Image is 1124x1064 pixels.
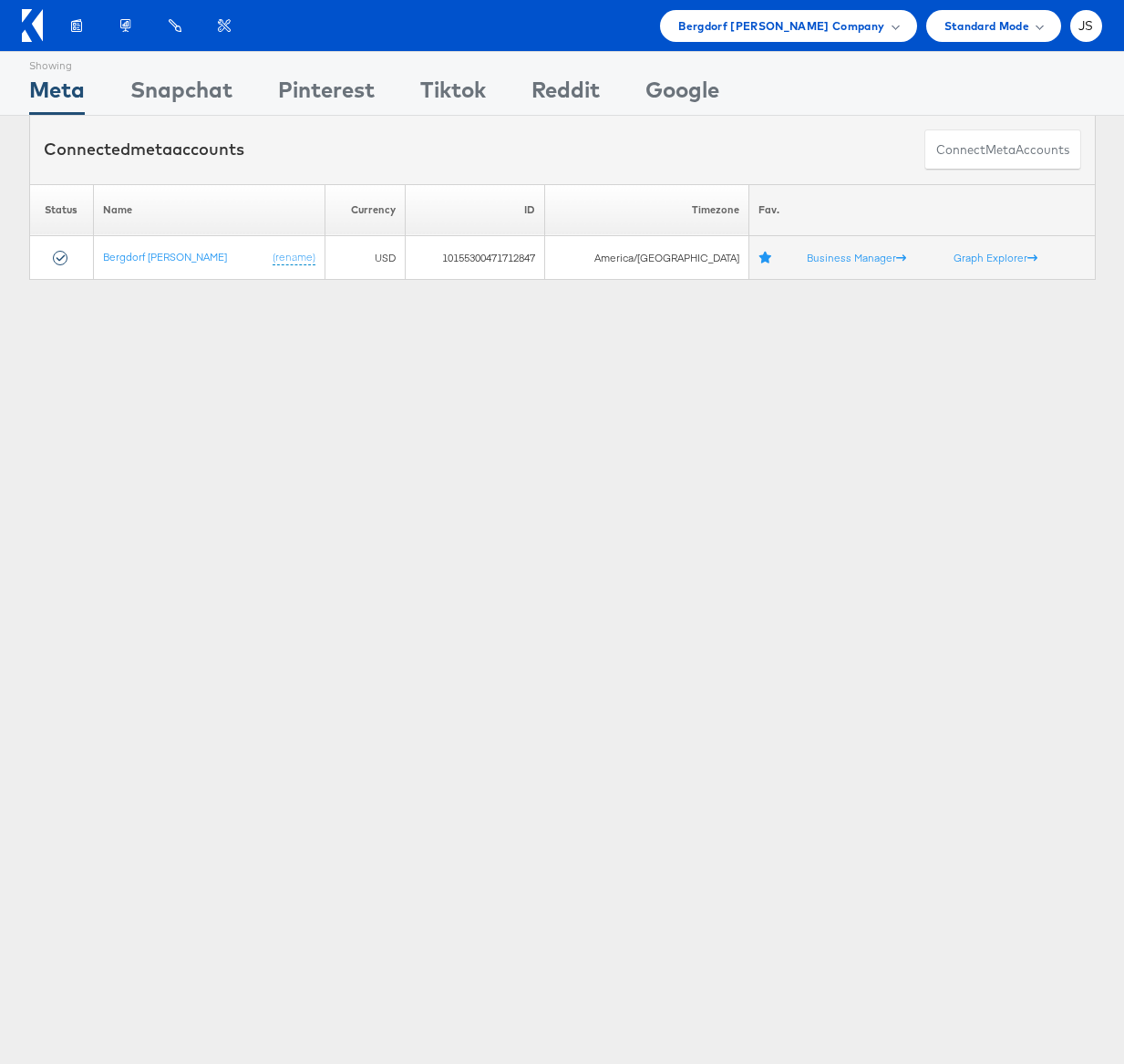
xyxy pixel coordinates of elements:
div: Pinterest [278,74,375,115]
span: Bergdorf [PERSON_NAME] Company [678,16,884,36]
td: America/[GEOGRAPHIC_DATA] [544,236,748,280]
div: Reddit [531,74,600,115]
div: Connected accounts [44,138,244,161]
a: (rename) [273,250,315,265]
div: Meta [29,74,85,115]
td: 10155300471712847 [405,236,544,280]
th: Name [94,184,325,236]
div: Tiktok [420,74,486,115]
th: Status [29,184,94,236]
span: meta [130,139,172,160]
a: Bergdorf [PERSON_NAME] [103,250,227,263]
button: ConnectmetaAccounts [924,129,1081,170]
th: ID [405,184,544,236]
span: Standard Mode [944,16,1029,36]
div: Snapchat [130,74,232,115]
span: meta [985,141,1016,159]
td: USD [325,236,405,280]
div: Showing [29,52,85,74]
a: Business Manager [807,251,906,264]
th: Currency [325,184,405,236]
a: Graph Explorer [954,251,1037,264]
div: Google [645,74,719,115]
span: JS [1078,20,1094,32]
th: Timezone [544,184,748,236]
